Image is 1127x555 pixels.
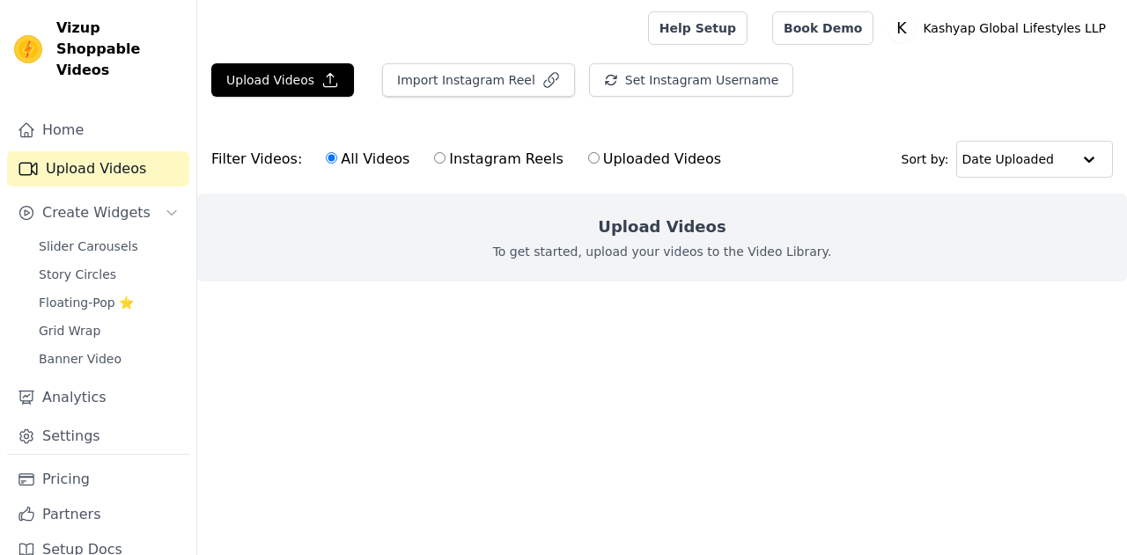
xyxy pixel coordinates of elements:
[587,148,722,171] label: Uploaded Videos
[916,12,1113,44] p: Kashyap Global Lifestyles LLP
[7,419,189,454] a: Settings
[589,63,793,97] button: Set Instagram Username
[433,148,563,171] label: Instagram Reels
[39,266,116,283] span: Story Circles
[326,152,337,164] input: All Videos
[382,63,575,97] button: Import Instagram Reel
[211,63,354,97] button: Upload Videos
[7,151,189,186] a: Upload Videos
[7,497,189,532] a: Partners
[56,18,182,81] span: Vizup Shoppable Videos
[39,237,138,255] span: Slider Carousels
[888,12,1113,44] button: K Kashyap Global Lifestyles LLP
[434,152,446,164] input: Instagram Reels
[897,19,908,37] text: K
[648,11,748,45] a: Help Setup
[7,380,189,415] a: Analytics
[211,139,731,179] div: Filter Videos:
[28,262,189,287] a: Story Circles
[772,11,873,45] a: Book Demo
[902,141,1114,178] div: Sort by:
[39,322,100,340] span: Grid Wrap
[42,202,151,223] span: Create Widgets
[39,294,134,311] span: Floating-Pop ⭐
[588,152,600,164] input: Uploaded Videos
[7,195,189,230] button: Create Widgets
[28,234,189,259] a: Slider Carousels
[28,290,189,315] a: Floating-Pop ⭐
[598,215,726,239] h2: Upload Videos
[39,350,122,368] span: Banner Video
[7,462,189,497] a: Pricing
[493,243,832,260] p: To get started, upload your videos to the Video Library.
[28,347,189,371] a: Banner Video
[325,148,410,171] label: All Videos
[28,318,189,343] a: Grid Wrap
[14,35,42,63] img: Vizup
[7,113,189,148] a: Home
